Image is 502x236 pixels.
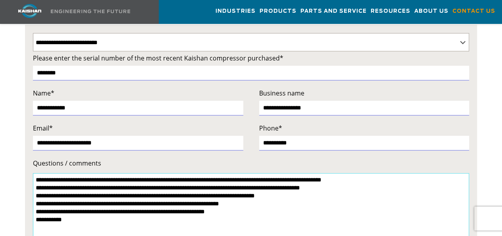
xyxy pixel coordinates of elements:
[33,88,243,99] label: Name*
[300,7,367,16] span: Parts and Service
[414,0,448,22] a: About Us
[371,0,410,22] a: Resources
[33,53,469,64] label: Please enter the serial number of the most recent Kaishan compressor purchased*
[33,123,243,134] label: Email*
[51,10,130,13] img: Engineering the future
[215,0,256,22] a: Industries
[452,0,495,22] a: Contact Us
[452,7,495,16] span: Contact Us
[300,0,367,22] a: Parts and Service
[259,88,469,99] label: Business name
[414,7,448,16] span: About Us
[259,123,469,134] label: Phone*
[215,7,256,16] span: Industries
[260,7,296,16] span: Products
[260,0,296,22] a: Products
[371,7,410,16] span: Resources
